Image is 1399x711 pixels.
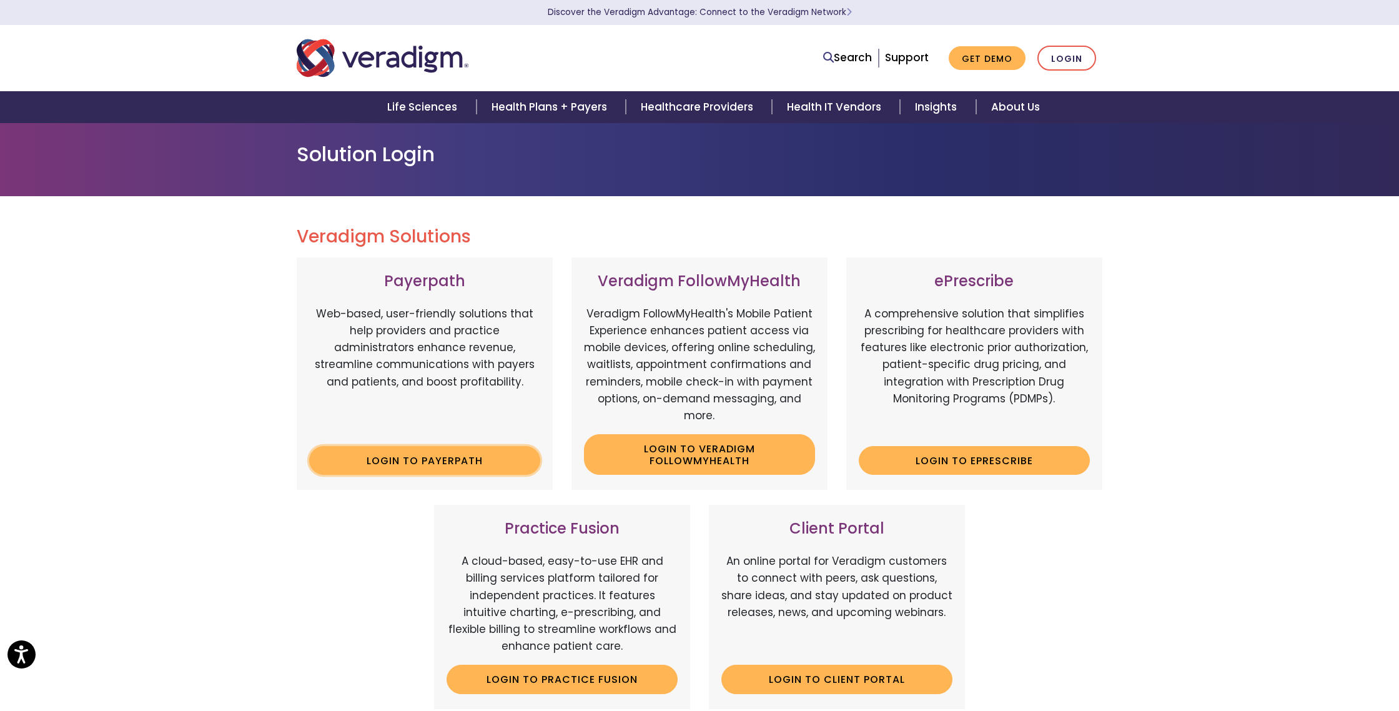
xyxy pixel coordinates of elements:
[447,553,678,655] p: A cloud-based, easy-to-use EHR and billing services platform tailored for independent practices. ...
[584,306,815,424] p: Veradigm FollowMyHealth's Mobile Patient Experience enhances patient access via mobile devices, o...
[309,446,540,475] a: Login to Payerpath
[949,46,1026,71] a: Get Demo
[885,50,929,65] a: Support
[721,665,952,694] a: Login to Client Portal
[772,91,900,123] a: Health IT Vendors
[846,6,852,18] span: Learn More
[859,306,1090,437] p: A comprehensive solution that simplifies prescribing for healthcare providers with features like ...
[584,272,815,291] h3: Veradigm FollowMyHealth
[309,306,540,437] p: Web-based, user-friendly solutions that help providers and practice administrators enhance revenu...
[1037,46,1096,71] a: Login
[297,226,1102,247] h2: Veradigm Solutions
[447,665,678,694] a: Login to Practice Fusion
[447,520,678,538] h3: Practice Fusion
[477,91,626,123] a: Health Plans + Payers
[859,272,1090,291] h3: ePrescribe
[548,6,852,18] a: Discover the Veradigm Advantage: Connect to the Veradigm NetworkLearn More
[626,91,772,123] a: Healthcare Providers
[297,37,468,79] img: Veradigm logo
[859,446,1090,475] a: Login to ePrescribe
[721,553,952,655] p: An online portal for Veradigm customers to connect with peers, ask questions, share ideas, and st...
[900,91,976,123] a: Insights
[976,91,1055,123] a: About Us
[309,272,540,291] h3: Payerpath
[721,520,952,538] h3: Client Portal
[823,49,872,66] a: Search
[297,142,1102,166] h1: Solution Login
[584,434,815,475] a: Login to Veradigm FollowMyHealth
[372,91,476,123] a: Life Sciences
